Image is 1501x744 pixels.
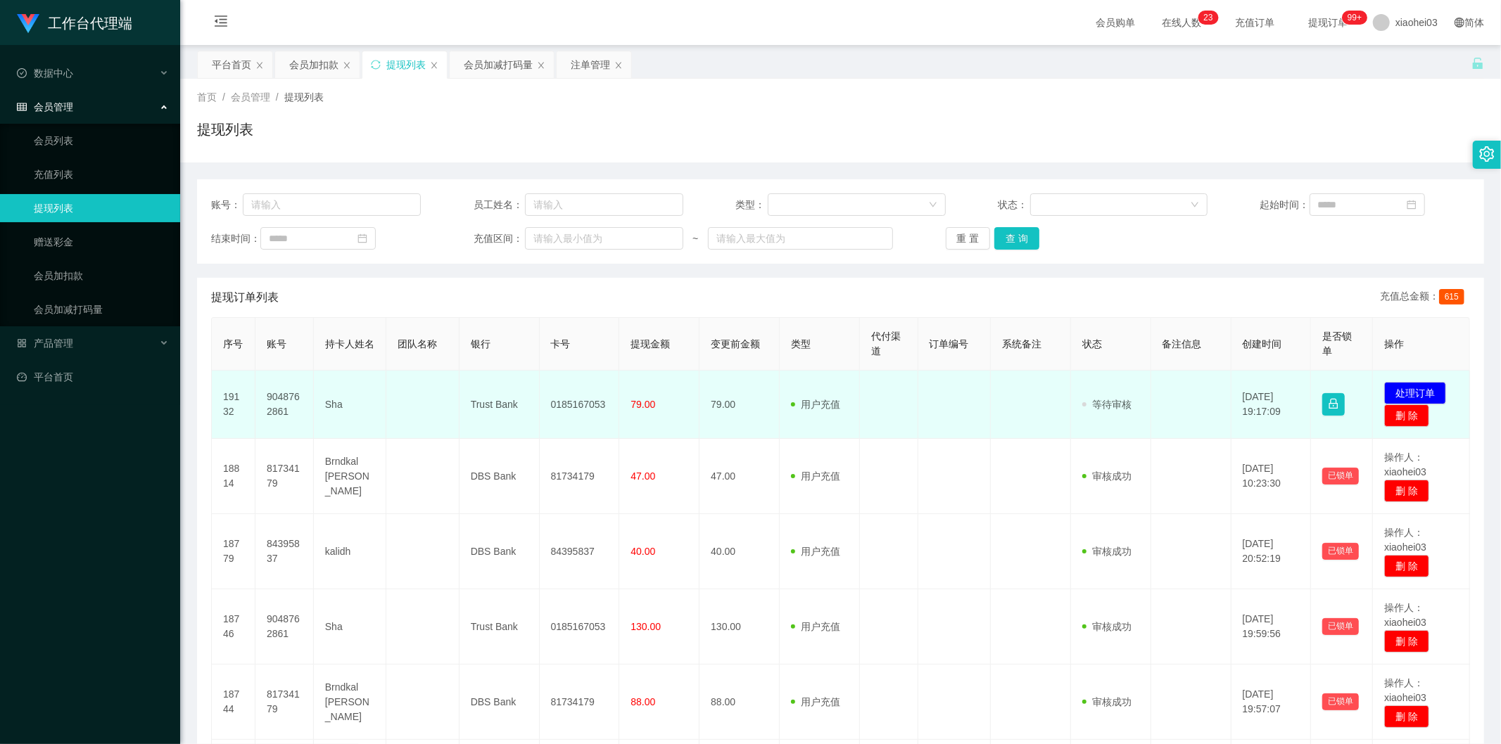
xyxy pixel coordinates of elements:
[735,198,768,212] span: 类型：
[17,14,39,34] img: logo.9652507e.png
[1231,371,1312,439] td: [DATE] 19:17:09
[1231,665,1312,740] td: [DATE] 19:57:07
[551,338,571,349] span: 卡号
[1322,468,1359,485] button: 已锁单
[631,399,655,410] span: 79.00
[1384,630,1429,653] button: 删 除
[223,338,243,349] span: 序号
[17,363,169,391] a: 图标: dashboard平台首页
[1384,382,1446,404] button: 处理订单
[1082,470,1132,482] span: 审核成功
[284,91,324,103] span: 提现列表
[1231,439,1312,514] td: [DATE] 10:23:30
[17,338,73,349] span: 产品管理
[631,470,655,482] span: 47.00
[1322,331,1352,357] span: 是否锁单
[17,68,27,78] i: 图标: check-circle-o
[325,338,374,349] span: 持卡人姓名
[1384,338,1404,349] span: 操作
[614,61,623,70] i: 图标: close
[34,160,169,188] a: 充值列表
[212,371,255,439] td: 19132
[1243,338,1282,349] span: 创建时间
[314,665,386,740] td: Brndkal [PERSON_NAME]
[255,514,314,589] td: 84395837
[243,193,421,216] input: 请输入
[1384,705,1429,728] button: 删 除
[276,91,279,103] span: /
[708,227,893,250] input: 请输入最大值为
[711,338,760,349] span: 变更前金额
[1439,289,1464,304] span: 615
[197,91,217,103] span: 首页
[357,233,367,243] i: 图标: calendar
[1082,399,1132,410] span: 等待审核
[1082,338,1102,349] span: 状态
[386,51,426,78] div: 提现列表
[1163,338,1202,349] span: 备注信息
[1384,677,1426,703] span: 操作人：xiaohei03
[212,514,255,589] td: 18779
[1322,543,1359,560] button: 已锁单
[1228,18,1281,27] span: 充值订单
[1384,404,1429,427] button: 删 除
[1380,289,1470,306] div: 充值总金额：
[1231,514,1312,589] td: [DATE] 20:52:19
[1301,18,1355,27] span: 提现订单
[314,514,386,589] td: kalidh
[540,439,620,514] td: 81734179
[211,231,260,246] span: 结束时间：
[17,101,73,113] span: 会员管理
[699,589,780,665] td: 130.00
[460,371,540,439] td: Trust Bank
[314,371,386,439] td: Sha
[1407,200,1417,210] i: 图标: calendar
[255,439,314,514] td: 81734179
[430,61,438,70] i: 图标: close
[460,439,540,514] td: DBS Bank
[929,200,937,210] i: 图标: down
[699,514,780,589] td: 40.00
[460,665,540,740] td: DBS Bank
[212,51,251,78] div: 平台首页
[540,665,620,740] td: 81734179
[17,68,73,79] span: 数据中心
[197,1,245,46] i: 图标: menu-fold
[314,589,386,665] td: Sha
[1322,693,1359,710] button: 已锁单
[267,338,286,349] span: 账号
[1322,393,1345,416] button: 图标: lock
[211,289,279,306] span: 提现订单列表
[994,227,1039,250] button: 查 询
[1198,11,1218,25] sup: 23
[683,231,708,246] span: ~
[699,665,780,740] td: 88.00
[1342,11,1367,25] sup: 1026
[791,546,840,557] span: 用户充值
[34,295,169,323] a: 会员加减打码量
[212,589,255,665] td: 18746
[699,439,780,514] td: 47.00
[1384,602,1426,628] span: 操作人：xiaohei03
[1384,480,1429,502] button: 删 除
[197,119,253,140] h1: 提现列表
[474,198,525,212] span: 员工姓名：
[791,399,840,410] span: 用户充值
[525,193,683,216] input: 请输入
[540,589,620,665] td: 0185167053
[1384,451,1426,477] span: 操作人：xiaohei03
[946,227,991,250] button: 重 置
[471,338,490,349] span: 银行
[930,338,969,349] span: 订单编号
[255,665,314,740] td: 81734179
[1208,11,1213,25] p: 3
[371,60,381,70] i: 图标: sync
[699,371,780,439] td: 79.00
[1384,555,1429,577] button: 删 除
[231,91,270,103] span: 会员管理
[1082,621,1132,632] span: 审核成功
[17,102,27,112] i: 图标: table
[1322,618,1359,635] button: 已锁单
[631,338,670,349] span: 提现金额
[1155,18,1208,27] span: 在线人数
